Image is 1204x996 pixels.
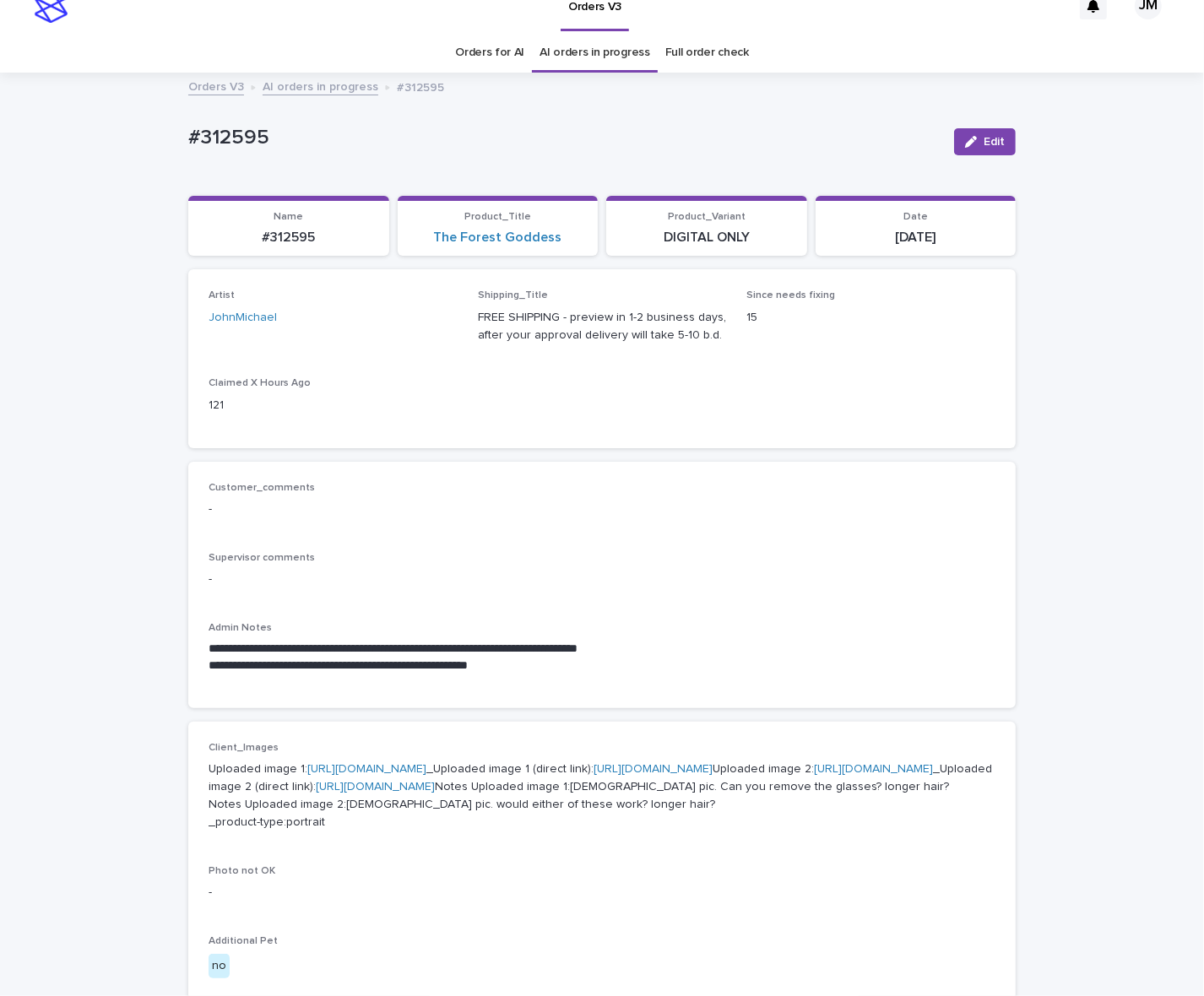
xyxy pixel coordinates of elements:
[954,128,1016,155] button: Edit
[209,761,995,831] p: Uploaded image 1: _Uploaded image 1 (direct link): Uploaded image 2: _Uploaded image 2 (direct li...
[903,212,928,222] span: Date
[209,483,315,493] span: Customer_comments
[746,309,995,327] p: 15
[209,378,311,388] span: Claimed X Hours Ago
[478,309,727,344] p: FREE SHIPPING - preview in 1-2 business days, after your approval delivery will take 5-10 b.d.
[616,230,797,246] p: DIGITAL ONLY
[209,954,230,978] div: no
[209,884,995,901] p: -
[540,33,650,73] a: AI orders in progress
[209,501,995,518] p: -
[198,230,379,246] p: #312595
[433,230,561,246] a: The Forest Goddess
[464,212,531,222] span: Product_Title
[668,212,746,222] span: Product_Variant
[209,553,315,563] span: Supervisor comments
[188,126,941,150] p: #312595
[984,136,1005,148] span: Edit
[316,781,435,793] a: [URL][DOMAIN_NAME]
[263,76,378,95] a: AI orders in progress
[665,33,749,73] a: Full order check
[594,763,713,775] a: [URL][DOMAIN_NAME]
[307,763,426,775] a: [URL][DOMAIN_NAME]
[274,212,303,222] span: Name
[209,309,277,327] a: JohnMichael
[188,76,244,95] a: Orders V3
[209,936,278,946] span: Additional Pet
[455,33,524,73] a: Orders for AI
[209,743,279,753] span: Client_Images
[209,397,458,414] p: 121
[209,866,275,876] span: Photo not OK
[397,77,444,95] p: #312595
[826,230,1006,246] p: [DATE]
[814,763,933,775] a: [URL][DOMAIN_NAME]
[209,571,995,588] p: -
[746,290,835,300] span: Since needs fixing
[209,290,235,300] span: Artist
[478,290,548,300] span: Shipping_Title
[209,623,272,633] span: Admin Notes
